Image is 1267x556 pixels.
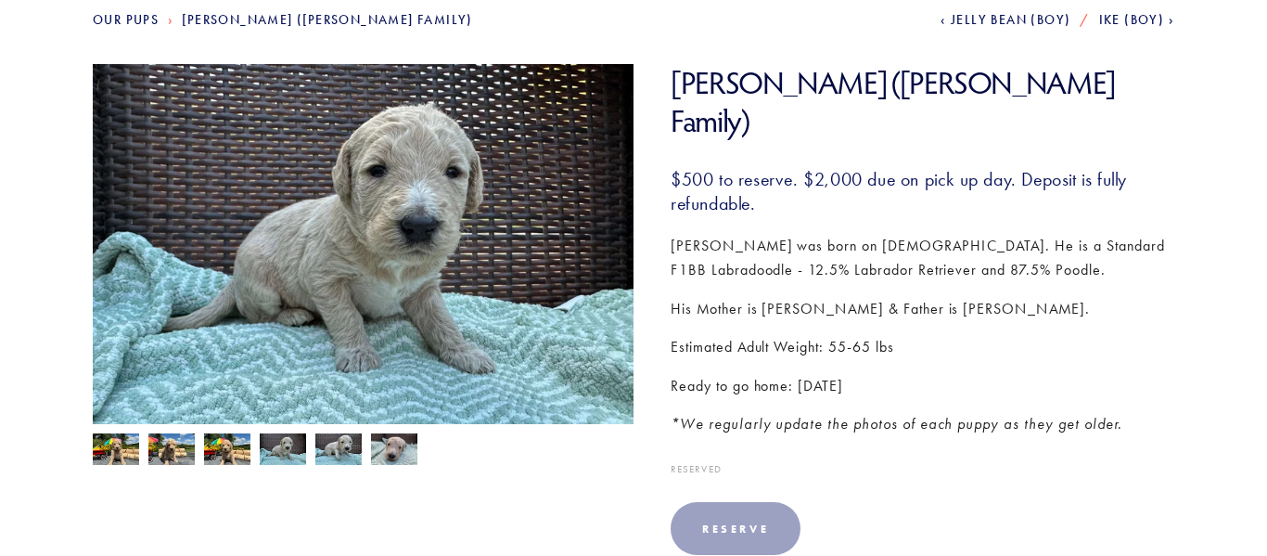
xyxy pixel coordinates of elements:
p: His Mother is [PERSON_NAME] & Father is [PERSON_NAME]. [671,297,1174,321]
p: Ready to go home: [DATE] [671,374,1174,398]
h1: [PERSON_NAME] ([PERSON_NAME] Family) [671,64,1174,140]
span: Ike (Boy) [1099,12,1165,28]
div: Reserve [702,522,769,536]
img: Mike 1.jpg [260,433,306,469]
img: Mike 4.jpg [93,433,139,469]
a: Jelly Bean (Boy) [941,12,1070,28]
img: Mike 3.jpg [315,433,362,469]
em: *We regularly update the photos of each puppy as they get older. [671,415,1122,433]
a: [PERSON_NAME] ([PERSON_NAME] Family) [182,12,472,28]
div: Reserve [671,502,800,555]
p: [PERSON_NAME] was born on [DEMOGRAPHIC_DATA]. He is a Standard F1BB Labradoodle - 12.5% Labrador ... [671,234,1174,281]
a: Our Pups [93,12,159,28]
div: Reserved [671,464,1174,474]
a: Ike (Boy) [1099,12,1174,28]
img: Mike 1.jpg [93,64,633,470]
img: Mike 5.jpg [148,433,195,469]
p: Estimated Adult Weight: 55-65 lbs [671,335,1174,359]
h3: $500 to reserve. $2,000 due on pick up day. Deposit is fully refundable. [671,167,1174,215]
img: Mike 2.jpg [371,433,417,468]
img: Mike 6.jpg [204,433,250,469]
span: Jelly Bean (Boy) [951,12,1070,28]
